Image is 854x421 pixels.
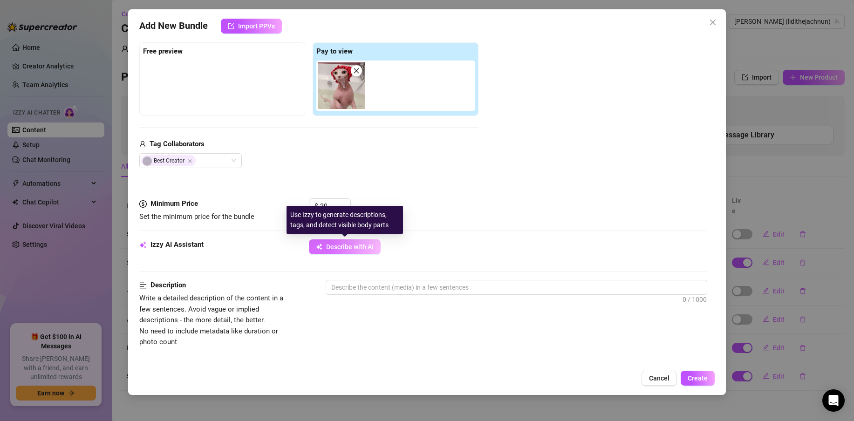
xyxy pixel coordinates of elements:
[287,206,403,234] div: Use Izzy to generate descriptions, tags, and detect visible body parts
[316,47,353,55] strong: Pay to view
[309,239,381,254] button: Describe with AI
[642,371,677,386] button: Cancel
[139,294,283,346] span: Write a detailed description of the content in a few sentences. Avoid vague or implied descriptio...
[188,159,192,163] span: Close
[150,281,186,289] strong: Description
[150,240,204,249] strong: Izzy AI Assistant
[353,68,360,74] span: close
[681,371,715,386] button: Create
[318,62,365,109] img: media
[139,280,147,291] span: align-left
[139,19,208,34] span: Add New Bundle
[705,15,720,30] button: Close
[705,19,720,26] span: Close
[139,198,147,210] span: dollar
[139,212,254,221] span: Set the minimum price for the bundle
[822,389,845,412] div: Open Intercom Messenger
[709,19,717,26] span: close
[150,140,205,148] strong: Tag Collaborators
[150,199,198,208] strong: Minimum Price
[228,23,234,29] span: import
[141,155,196,166] span: Best Creator
[221,19,282,34] button: Import PPVs
[688,374,708,382] span: Create
[238,22,275,30] span: Import PPVs
[649,374,670,382] span: Cancel
[139,139,146,150] span: user
[326,243,374,251] span: Describe with AI
[143,47,183,55] strong: Free preview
